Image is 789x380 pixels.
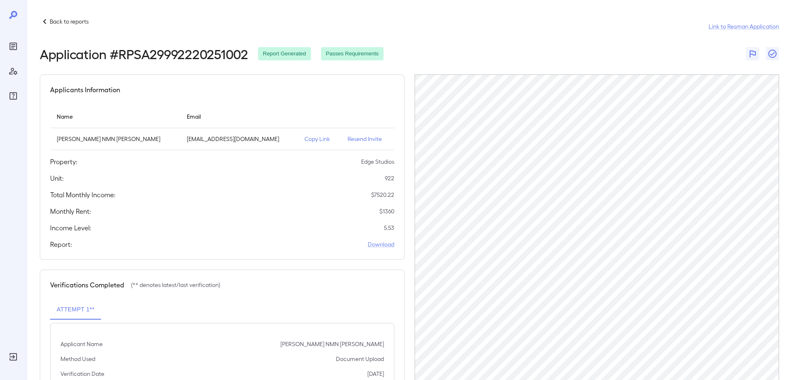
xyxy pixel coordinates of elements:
[50,105,394,150] table: simple table
[258,50,311,58] span: Report Generated
[60,355,95,363] p: Method Used
[180,105,298,128] th: Email
[7,40,20,53] div: Reports
[368,240,394,249] a: Download
[40,46,248,61] h2: Application # RPSA29992220251002
[50,173,64,183] h5: Unit:
[766,47,779,60] button: Close Report
[7,65,20,78] div: Manage Users
[321,50,384,58] span: Passes Requirements
[50,85,120,95] h5: Applicants Information
[50,280,124,290] h5: Verifications Completed
[60,370,104,378] p: Verification Date
[50,300,101,320] button: Attempt 1**
[50,239,72,249] h5: Report:
[361,158,394,166] p: Edge Studios
[50,206,91,216] h5: Monthly Rent:
[371,191,394,199] p: $ 7520.22
[336,355,384,363] p: Document Upload
[50,157,77,167] h5: Property:
[367,370,384,378] p: [DATE]
[7,89,20,103] div: FAQ
[60,340,103,348] p: Applicant Name
[50,105,180,128] th: Name
[746,47,759,60] button: Flag Report
[304,135,335,143] p: Copy Link
[280,340,384,348] p: [PERSON_NAME] NMN [PERSON_NAME]
[7,350,20,363] div: Log Out
[384,224,394,232] p: 5.53
[187,135,291,143] p: [EMAIL_ADDRESS][DOMAIN_NAME]
[347,135,387,143] p: Resend Invite
[50,190,116,200] h5: Total Monthly Income:
[379,207,394,215] p: $ 1360
[57,135,174,143] p: [PERSON_NAME] NMN [PERSON_NAME]
[131,281,220,289] p: (** denotes latest/last verification)
[50,17,89,26] p: Back to reports
[50,223,91,233] h5: Income Level:
[709,22,779,31] a: Link to Resman Application
[385,174,394,182] p: 922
